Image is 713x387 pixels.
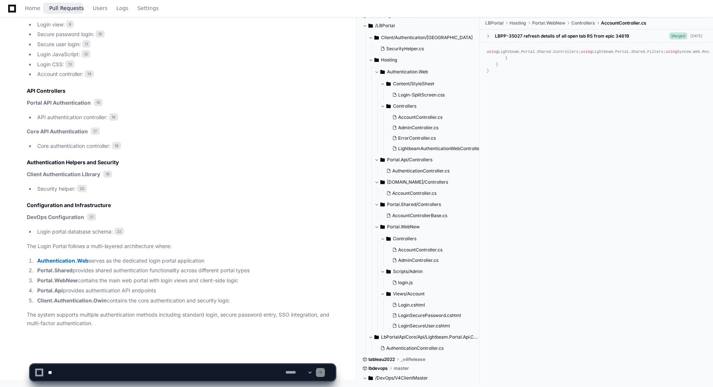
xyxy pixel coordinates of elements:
span: Views/Account [393,291,425,297]
span: AuthenticationController.cs [386,345,444,351]
strong: Client Authentication Library [27,171,100,177]
span: 18 [112,142,121,149]
button: Views/Account [380,288,486,300]
span: using [487,50,498,54]
span: Scripts/Admin [393,269,423,275]
span: LightbeamAuthenticationWebController.cs [398,146,487,152]
svg: Directory [386,102,391,111]
button: LightbeamAuthenticationWebController.cs [389,143,487,154]
button: login.js [389,277,481,288]
div: LBPP-35027 refresh details of all open tab RS from epic 34619 [495,33,629,39]
span: Content/StyleSheet [393,81,434,87]
svg: Directory [380,67,385,76]
li: Core authentication controller: [35,142,335,150]
span: AuthenticationController.cs [392,168,450,174]
span: /LBPortal [375,23,395,29]
span: Controllers [393,103,416,109]
p: The Login Portal follows a multi-layered architecture where: [27,242,335,251]
span: LBPortal [485,20,503,26]
strong: Portal.WebNew [37,277,77,283]
button: AccountController.cs [383,188,481,199]
button: Authentication.Web [374,66,486,78]
span: LoginSecurePassword.cshtml [398,313,461,318]
span: Authentication.Web [387,69,428,75]
strong: Portal.Shared [37,267,73,273]
strong: Client.Authentication.Owin [37,297,107,304]
strong: Portal.Api [37,287,63,294]
li: serves as the dedicated login portal application [35,257,335,265]
span: Controllers [393,236,416,242]
button: AccountControllerBase.cs [383,210,481,221]
svg: Directory [386,234,391,243]
span: Home [25,6,40,10]
span: Users [93,6,108,10]
span: 14 [85,70,94,78]
span: Portal.Shared/Controllers [387,202,441,207]
button: LoginSecurePassword.cshtml [389,310,481,321]
span: Client/Authentication/[GEOGRAPHIC_DATA] [381,35,473,41]
span: 17 [91,127,100,135]
button: AdminController.cs [389,123,487,133]
span: AccountController.cs [601,20,646,26]
li: Security helper: [35,185,335,193]
button: Login.cshtml [389,300,481,310]
span: AdminController.cs [398,257,438,263]
span: 16 [109,113,118,121]
span: Portal.WebNew [532,20,565,26]
span: Hosting [509,20,526,26]
button: LoginSecureUser.cshtml [389,321,481,331]
span: SecurityHelper.cs [386,46,424,52]
span: Login-SplitScreen.css [398,92,445,98]
span: LoginSecureUser.cshtml [398,323,450,329]
li: Secure password login: [35,30,335,39]
span: LbPortalApiCore/Api/Lightbeam.Portal.Api.Core/Controllers/Authentication [381,334,480,340]
button: AuthenticationController.cs [383,166,481,176]
svg: Directory [380,155,385,164]
li: Account controller: [35,70,335,79]
svg: Directory [386,79,391,88]
span: Hosting [381,57,397,63]
button: AdminController.cs [389,255,481,266]
svg: Directory [380,178,385,187]
svg: Directory [380,222,385,231]
span: AdminController.cs [398,125,438,131]
li: provides shared authentication functionality across different portal types [35,266,335,275]
span: Logs [116,6,128,10]
span: Settings [137,6,159,10]
button: LbPortalApiCore/Api/Lightbeam.Portal.Api.Core/Controllers/Authentication [368,331,480,343]
strong: DevOps Configuration [27,214,84,220]
span: 15 [94,99,103,106]
button: Portal.Shared/Controllers [374,199,486,210]
svg: Directory [386,267,391,276]
span: ErrorController.cs [398,135,436,141]
button: AccountController.cs [389,112,487,123]
span: Merged [669,32,687,39]
button: Controllers [380,100,491,112]
button: /LBPortal [362,20,474,32]
li: Secure user login: [35,40,335,49]
span: Pull Requests [49,6,84,10]
button: Client/Authentication/[GEOGRAPHIC_DATA] [368,32,480,44]
strong: Portal API Authentication [27,99,91,106]
button: AuthenticationController.cs [377,343,475,353]
span: AccountController.cs [392,190,437,196]
span: 9 [66,20,74,28]
h2: Authentication Helpers and Security [27,159,335,166]
span: Controllers [571,20,595,26]
button: Scripts/Admin [380,266,486,277]
span: Login.cshtml [398,302,425,308]
span: login.js [398,280,413,286]
button: Portal.WebNew [374,221,486,233]
li: contains the core authentication and security logic [35,296,335,305]
svg: Directory [374,33,379,42]
button: Content/StyleSheet [380,78,491,90]
span: AccountControllerBase.cs [392,213,447,219]
span: AccountController.cs [398,114,442,120]
li: provides authentication API endpoints [35,286,335,295]
h2: API Controllers [27,87,335,95]
h2: Configuration and Infrastructure [27,202,335,209]
span: 11 [82,40,90,48]
span: [DOMAIN_NAME]/Controllers [387,179,448,185]
span: 13 [65,60,74,68]
span: 21 [87,213,96,221]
